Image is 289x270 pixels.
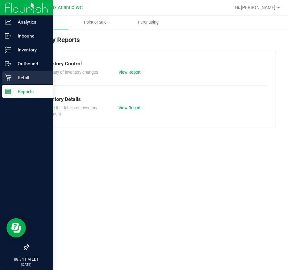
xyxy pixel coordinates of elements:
div: Inventory Control [42,60,263,68]
a: Purchasing [122,16,175,29]
span: Point of Sale [75,19,115,25]
inline-svg: Reports [5,88,11,95]
div: Inventory Reports [28,35,276,50]
p: Analytics [11,18,50,26]
a: View Report [119,105,140,110]
a: View Report [119,70,140,75]
inline-svg: Outbound [5,60,11,67]
p: 08:34 PM EDT [3,256,50,262]
span: Jax Atlantic WC [49,5,83,10]
inline-svg: Inventory [5,47,11,53]
span: Purchasing [129,19,167,25]
iframe: Resource center [6,218,26,238]
p: Reports [11,88,50,95]
span: Hi, [PERSON_NAME]! [235,5,277,10]
inline-svg: Inbound [5,33,11,39]
div: Inventory Details [42,95,263,103]
a: Point of Sale [68,16,121,29]
span: Summary of inventory changes [42,70,98,75]
p: [DATE] [3,262,50,267]
p: Inventory [11,46,50,54]
p: Outbound [11,60,50,68]
inline-svg: Retail [5,74,11,81]
p: Retail [11,74,50,81]
span: Explore the details of inventory movement [42,105,97,117]
p: Inbound [11,32,50,40]
inline-svg: Analytics [5,19,11,25]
